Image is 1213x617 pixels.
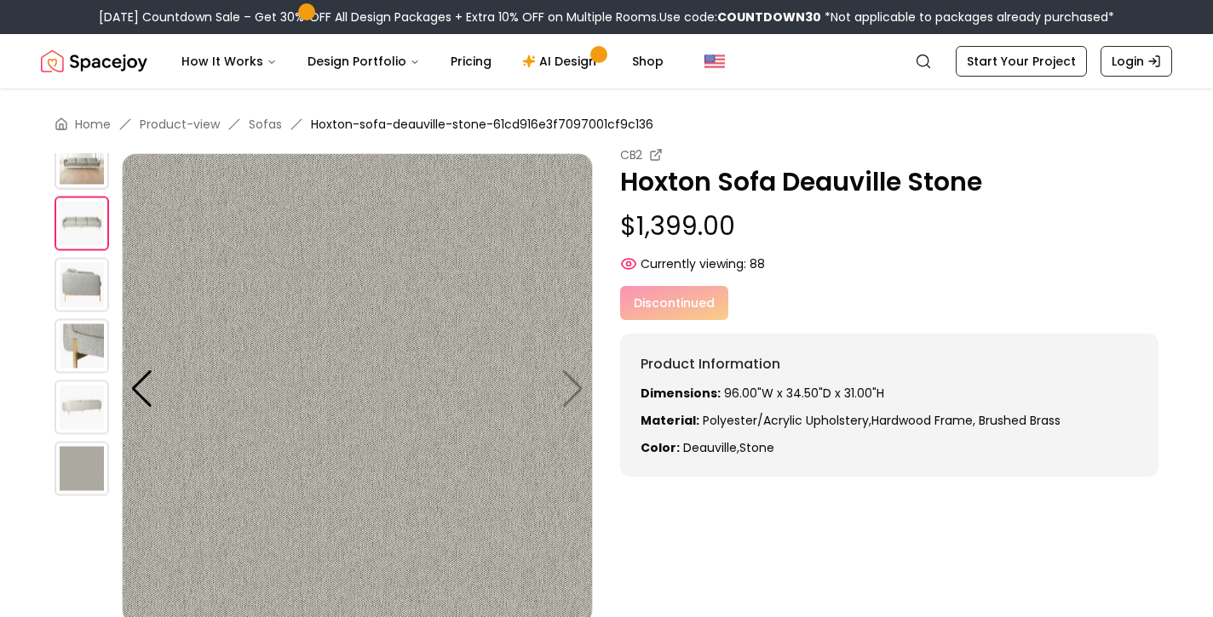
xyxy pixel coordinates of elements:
img: https://storage.googleapis.com/spacejoy-main/assets/61cd916e3f7097001cf9c136/product_2_ff1e45p31n67 [55,197,109,251]
img: https://storage.googleapis.com/spacejoy-main/assets/61cd916e3f7097001cf9c136/product_3_gbibnc560k5b [55,258,109,312]
span: Polyester/acrylic upholstery,Hardwood frame, Brushed brass [703,412,1061,429]
strong: Material: [641,412,699,429]
p: 96.00"W x 34.50"D x 31.00"H [641,385,1138,402]
small: CB2 [620,146,642,163]
nav: Main [168,44,677,78]
p: Hoxton Sofa Deauville Stone [620,167,1158,197]
a: AI Design [509,44,615,78]
a: Shop [618,44,677,78]
img: Spacejoy Logo [41,44,147,78]
p: $1,399.00 [620,211,1158,242]
img: https://storage.googleapis.com/spacejoy-main/assets/61cd916e3f7097001cf9c136/product_1_3calaak84j6i [55,380,109,435]
span: Hoxton-sofa-deauville-stone-61cd916e3f7097001cf9c136 [311,116,653,133]
span: Use code: [659,9,821,26]
a: Login [1101,46,1172,77]
a: Sofas [249,116,282,133]
span: 88 [750,255,765,272]
a: Product-view [140,116,220,133]
a: Spacejoy [41,44,147,78]
button: Design Portfolio [294,44,434,78]
nav: Global [41,34,1172,89]
span: *Not applicable to packages already purchased* [821,9,1114,26]
button: How It Works [168,44,290,78]
h6: Product Information [641,354,1138,374]
span: deauville , [683,439,739,456]
img: https://storage.googleapis.com/spacejoy-main/assets/61cd916e3f7097001cf9c136/product_0_o5lppge8g77 [55,319,109,374]
a: Home [75,116,111,133]
strong: Color: [641,439,680,456]
b: COUNTDOWN30 [717,9,821,26]
img: https://storage.googleapis.com/spacejoy-main/assets/61cd916e3f7097001cf9c136/product_2_fib60bgj47f [55,442,109,496]
span: Currently viewing: [641,255,746,272]
img: United States [704,51,725,71]
img: https://storage.googleapis.com/spacejoy-main/assets/61cd916e3f7097001cf9c136/product_1_oj4hbmn2ih9 [55,135,109,190]
div: [DATE] Countdown Sale – Get 30% OFF All Design Packages + Extra 10% OFF on Multiple Rooms. [99,9,1114,26]
a: Pricing [437,44,505,78]
span: stone [739,439,774,456]
nav: breadcrumb [55,116,1158,133]
a: Start Your Project [956,46,1087,77]
strong: Dimensions: [641,385,721,402]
